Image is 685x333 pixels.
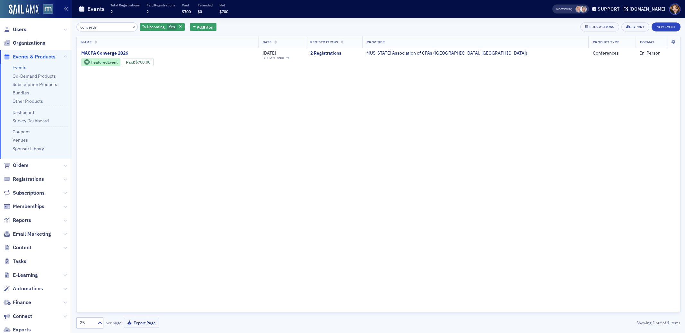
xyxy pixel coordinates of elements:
span: 2 [146,9,149,14]
div: Support [598,6,620,12]
a: Other Products [13,98,43,104]
span: [DATE] [263,50,276,56]
span: Add Filter [197,24,214,30]
span: Brody Bond [580,6,587,13]
img: SailAMX [43,4,53,14]
span: Users [13,26,26,33]
a: Paid [126,60,134,65]
a: Dashboard [13,110,34,115]
span: Content [13,244,31,251]
h1: Events [87,5,105,13]
a: MACPA Converge 2026 [81,50,208,56]
time: 8:00 AM [263,56,275,60]
span: Organizations [13,39,45,47]
input: Search… [76,22,138,31]
a: Users [4,26,26,33]
div: Showing out of items [484,320,681,326]
div: Also [556,7,562,11]
a: Organizations [4,39,45,47]
a: Coupons [13,129,31,135]
span: $700 [182,9,191,14]
span: Email Marketing [13,231,51,238]
a: Survey Dashboard [13,118,49,124]
span: $700 [219,9,228,14]
div: Conferences [593,50,631,56]
div: Bulk Actions [589,25,614,29]
div: – [263,56,289,60]
a: Sponsor Library [13,146,44,152]
span: E-Learning [13,272,38,279]
span: Viewing [556,7,572,11]
span: Reports [13,217,31,224]
span: Subscriptions [13,189,45,197]
button: [DOMAIN_NAME] [624,7,668,11]
span: : [126,60,136,65]
a: On-Demand Products [13,73,56,79]
span: Is Upcoming [142,24,165,29]
a: Finance [4,299,31,306]
p: Refunded [198,3,213,7]
a: *[US_STATE] Association of CPAs ([GEOGRAPHIC_DATA], [GEOGRAPHIC_DATA]) [367,50,527,56]
p: Paid [182,3,191,7]
span: *Maryland Association of CPAs (Timonium, MD) [367,50,527,56]
span: Product Type [593,40,619,44]
span: Registrations [13,176,44,183]
a: Tasks [4,258,26,265]
a: Bundles [13,90,29,96]
label: per page [106,320,121,326]
a: Memberships [4,203,44,210]
a: Content [4,244,31,251]
p: Net [219,3,228,7]
span: Automations [13,285,43,292]
a: Reports [4,217,31,224]
a: Venues [13,137,28,143]
button: Export Page [124,318,159,328]
img: SailAMX [9,4,39,15]
span: MACPA Converge 2026 [81,50,189,56]
span: Format [640,40,654,44]
span: Name [81,40,92,44]
a: New Event [652,23,681,29]
div: [DOMAIN_NAME] [629,6,665,12]
a: Registrations [4,176,44,183]
p: Total Registrations [110,3,140,7]
button: Export [621,22,649,31]
button: × [131,24,137,30]
span: $700.00 [136,60,150,65]
span: Profile [669,4,681,15]
span: Finance [13,299,31,306]
strong: 1 [666,320,671,326]
div: Yes [140,23,185,31]
button: AddFilter [190,23,216,31]
span: 2 [110,9,113,14]
span: Tasks [13,258,26,265]
button: New Event [652,22,681,31]
a: E-Learning [4,272,38,279]
span: Provider [367,40,385,44]
a: Email Marketing [4,231,51,238]
time: 5:00 PM [277,56,289,60]
span: Yes [169,24,175,29]
p: Paid Registrations [146,3,175,7]
a: Events & Products [4,53,56,60]
a: Subscriptions [4,189,45,197]
span: Registrations [310,40,338,44]
div: 25 [80,320,94,326]
span: Events & Products [13,53,56,60]
span: Dee Sullivan [575,6,582,13]
a: View Homepage [39,4,53,15]
div: In-Person [640,50,676,56]
div: Featured Event [91,60,118,64]
a: Events [13,65,26,70]
span: Date [263,40,271,44]
div: Featured Event [81,58,120,66]
span: Orders [13,162,29,169]
a: Automations [4,285,43,292]
div: Paid: 3 - $70000 [123,58,154,66]
div: Export [631,25,645,29]
a: Connect [4,313,32,320]
strong: 1 [651,320,656,326]
a: Subscription Products [13,82,57,87]
a: Orders [4,162,29,169]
